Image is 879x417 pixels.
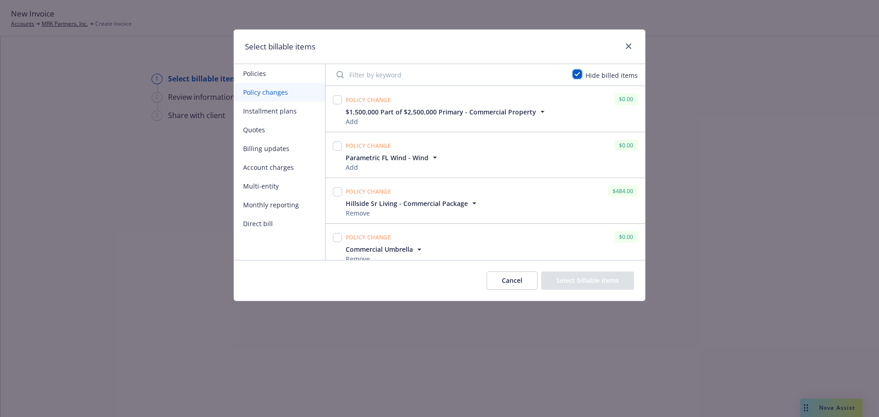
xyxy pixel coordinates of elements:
button: Commercial Umbrella [346,244,424,254]
button: Cancel [487,271,537,290]
div: Remove [346,208,479,218]
button: Direct bill [234,214,325,233]
button: Account charges [234,158,325,177]
div: Add [346,162,439,172]
button: Installment plans [234,102,325,120]
h1: Select billable items [245,41,315,53]
div: $484.00 [608,185,638,197]
span: Parametric FL Wind - Wind [346,153,429,162]
span: Policy change [346,233,391,241]
button: Hillside Sr Living - Commercial Package [346,199,479,208]
span: Policy change [346,96,391,104]
a: close [623,41,634,52]
span: Policy change [346,188,391,195]
span: $1,500,000 Part of $2,500,000 Primary - Commercial Property [346,107,536,117]
div: $0.00 [614,93,638,105]
span: Hillside Sr Living - Commercial Package [346,199,468,208]
span: Commercial Umbrella [346,244,413,254]
button: Parametric FL Wind - Wind [346,153,439,162]
button: Billing updates [234,139,325,158]
span: Hide billed items [586,71,638,80]
div: $0.00 [614,140,638,151]
button: $1,500,000 Part of $2,500,000 Primary - Commercial Property [346,107,547,117]
span: Policy change [346,142,391,150]
button: Policy changes [234,83,325,102]
div: Add [346,117,547,126]
button: Quotes [234,120,325,139]
input: Filter by keyword [331,65,567,84]
button: Monthly reporting [234,195,325,214]
button: Policies [234,64,325,83]
div: Remove [346,254,424,264]
div: $0.00 [614,231,638,243]
button: Multi-entity [234,177,325,195]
